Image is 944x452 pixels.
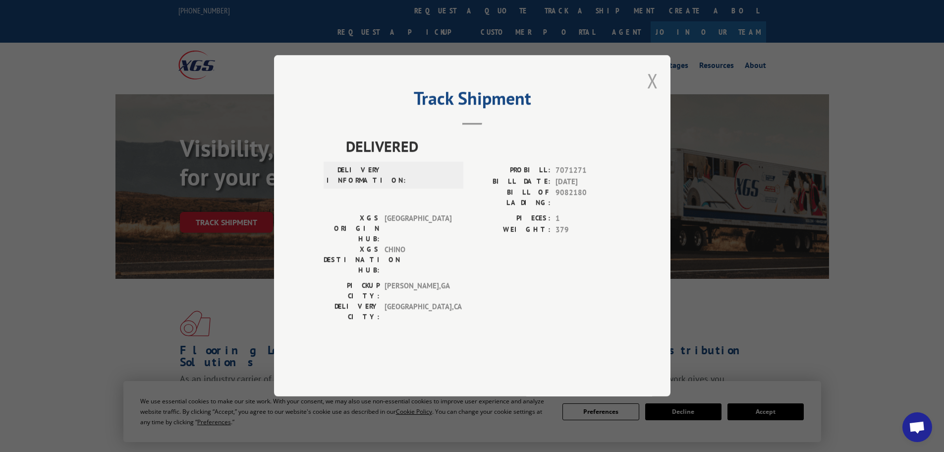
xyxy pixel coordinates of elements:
[647,67,658,94] button: Close modal
[555,176,621,188] span: [DATE]
[385,302,451,323] span: [GEOGRAPHIC_DATA] , CA
[472,176,551,188] label: BILL DATE:
[324,302,380,323] label: DELIVERY CITY:
[555,188,621,208] span: 9082180
[324,91,621,110] h2: Track Shipment
[385,245,451,276] span: CHINO
[472,165,551,177] label: PROBILL:
[324,213,380,245] label: XGS ORIGIN HUB:
[385,281,451,302] span: [PERSON_NAME] , GA
[472,213,551,225] label: PIECES:
[555,213,621,225] span: 1
[555,165,621,177] span: 7071271
[902,412,932,442] div: Open chat
[472,224,551,236] label: WEIGHT:
[324,281,380,302] label: PICKUP CITY:
[327,165,383,186] label: DELIVERY INFORMATION:
[555,224,621,236] span: 379
[346,135,621,158] span: DELIVERED
[472,188,551,208] label: BILL OF LADING:
[324,245,380,276] label: XGS DESTINATION HUB:
[385,213,451,245] span: [GEOGRAPHIC_DATA]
